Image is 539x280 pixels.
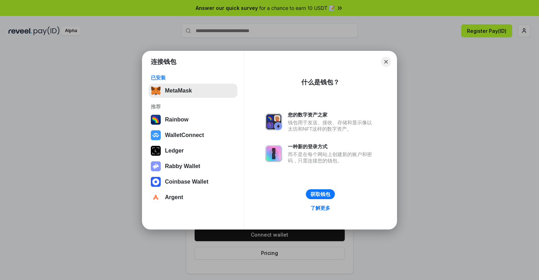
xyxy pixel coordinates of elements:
button: 获取钱包 [306,189,335,199]
div: 您的数字资产之家 [288,112,375,118]
button: Rainbow [149,113,237,127]
div: 钱包用于发送、接收、存储和显示像以太坊和NFT这样的数字资产。 [288,119,375,132]
img: svg+xml,%3Csvg%20xmlns%3D%22http%3A%2F%2Fwww.w3.org%2F2000%2Fsvg%22%20fill%3D%22none%22%20viewBox... [151,161,161,171]
a: 了解更多 [306,203,334,213]
div: Argent [165,194,183,201]
div: 一种新的登录方式 [288,143,375,150]
button: Close [381,57,391,67]
img: svg+xml,%3Csvg%20width%3D%2228%22%20height%3D%2228%22%20viewBox%3D%220%200%2028%2028%22%20fill%3D... [151,130,161,140]
img: svg+xml,%3Csvg%20fill%3D%22none%22%20height%3D%2233%22%20viewBox%3D%220%200%2035%2033%22%20width%... [151,86,161,96]
button: Rabby Wallet [149,159,237,173]
button: WalletConnect [149,128,237,142]
div: Coinbase Wallet [165,179,208,185]
button: MetaMask [149,84,237,98]
img: svg+xml,%3Csvg%20xmlns%3D%22http%3A%2F%2Fwww.w3.org%2F2000%2Fsvg%22%20fill%3D%22none%22%20viewBox... [265,145,282,162]
div: 推荐 [151,103,235,110]
img: svg+xml,%3Csvg%20xmlns%3D%22http%3A%2F%2Fwww.w3.org%2F2000%2Fsvg%22%20fill%3D%22none%22%20viewBox... [265,113,282,130]
button: Ledger [149,144,237,158]
div: 而不是在每个网站上创建新的账户和密码，只需连接您的钱包。 [288,151,375,164]
div: 了解更多 [310,205,330,211]
div: WalletConnect [165,132,204,138]
button: Coinbase Wallet [149,175,237,189]
div: Ledger [165,148,184,154]
button: Argent [149,190,237,204]
div: 什么是钱包？ [301,78,339,87]
h1: 连接钱包 [151,58,176,66]
img: svg+xml,%3Csvg%20width%3D%2228%22%20height%3D%2228%22%20viewBox%3D%220%200%2028%2028%22%20fill%3D... [151,177,161,187]
div: 已安装 [151,75,235,81]
div: MetaMask [165,88,192,94]
div: Rabby Wallet [165,163,200,169]
img: svg+xml,%3Csvg%20width%3D%2228%22%20height%3D%2228%22%20viewBox%3D%220%200%2028%2028%22%20fill%3D... [151,192,161,202]
div: 获取钱包 [310,191,330,197]
img: svg+xml,%3Csvg%20xmlns%3D%22http%3A%2F%2Fwww.w3.org%2F2000%2Fsvg%22%20width%3D%2228%22%20height%3... [151,146,161,156]
div: Rainbow [165,117,189,123]
img: svg+xml,%3Csvg%20width%3D%22120%22%20height%3D%22120%22%20viewBox%3D%220%200%20120%20120%22%20fil... [151,115,161,125]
